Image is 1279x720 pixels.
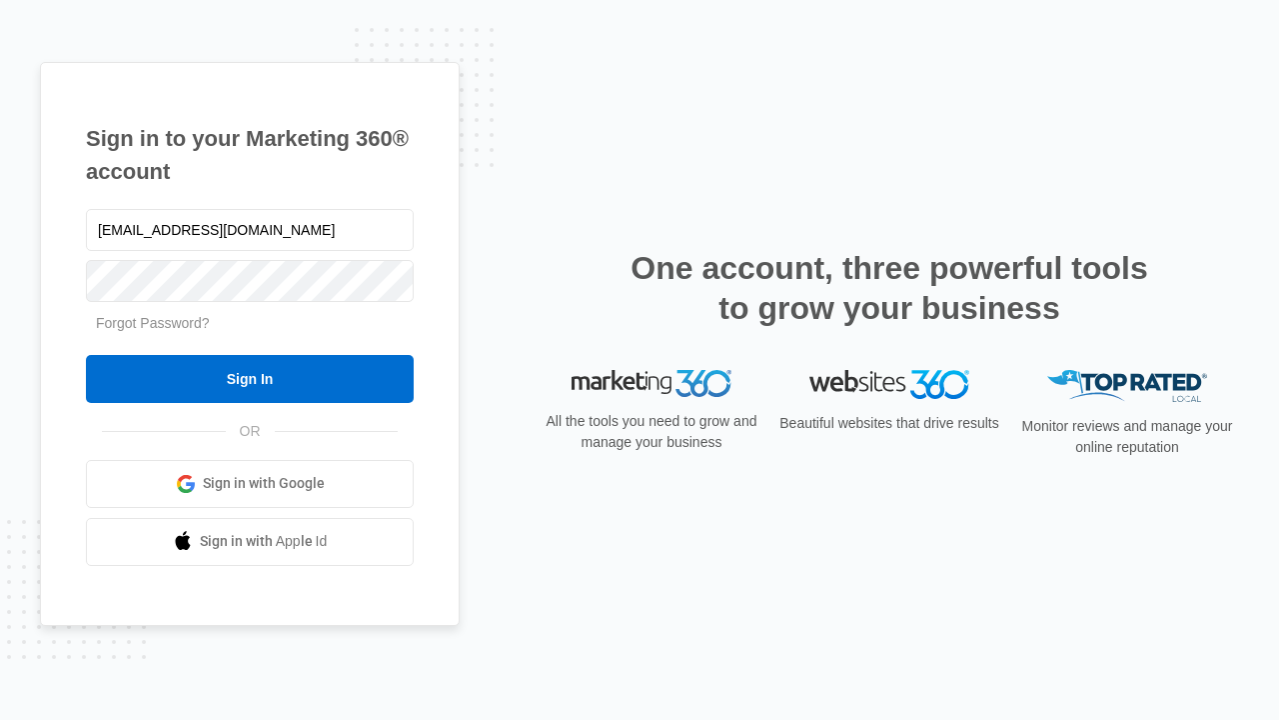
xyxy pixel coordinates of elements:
[540,411,763,453] p: All the tools you need to grow and manage your business
[572,370,731,398] img: Marketing 360
[86,518,414,566] a: Sign in with Apple Id
[86,122,414,188] h1: Sign in to your Marketing 360® account
[200,531,328,552] span: Sign in with Apple Id
[1047,370,1207,403] img: Top Rated Local
[203,473,325,494] span: Sign in with Google
[1015,416,1239,458] p: Monitor reviews and manage your online reputation
[809,370,969,399] img: Websites 360
[777,413,1001,434] p: Beautiful websites that drive results
[625,248,1154,328] h2: One account, three powerful tools to grow your business
[86,209,414,251] input: Email
[86,460,414,508] a: Sign in with Google
[226,421,275,442] span: OR
[96,315,210,331] a: Forgot Password?
[86,355,414,403] input: Sign In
